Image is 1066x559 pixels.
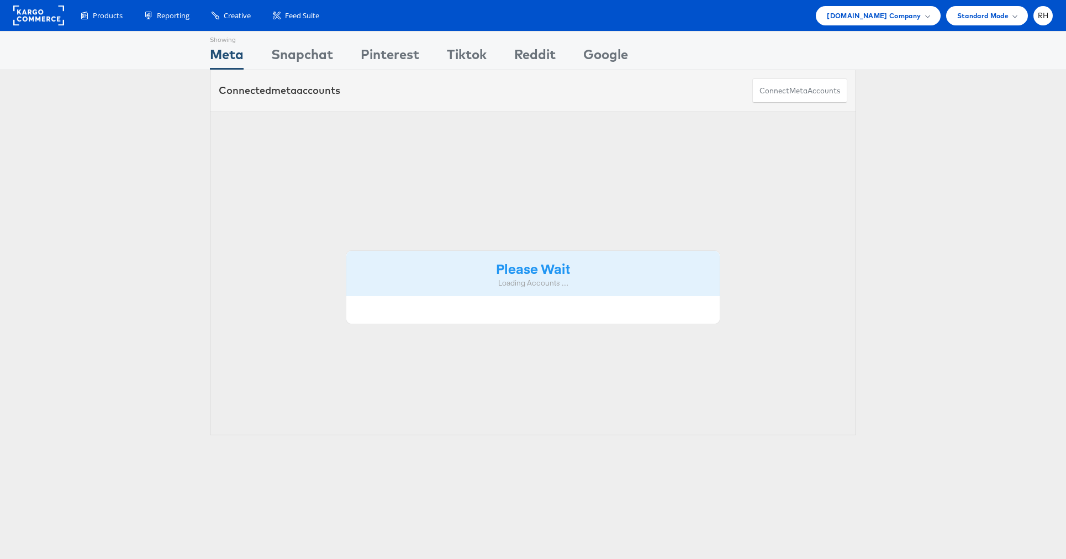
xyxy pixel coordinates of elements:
[583,45,628,70] div: Google
[827,10,921,22] span: [DOMAIN_NAME] Company
[496,259,570,277] strong: Please Wait
[957,10,1009,22] span: Standard Mode
[271,45,333,70] div: Snapchat
[355,278,711,288] div: Loading Accounts ....
[752,78,847,103] button: ConnectmetaAccounts
[271,84,297,97] span: meta
[219,83,340,98] div: Connected accounts
[447,45,487,70] div: Tiktok
[157,10,189,21] span: Reporting
[210,45,244,70] div: Meta
[224,10,251,21] span: Creative
[361,45,419,70] div: Pinterest
[789,86,808,96] span: meta
[285,10,319,21] span: Feed Suite
[93,10,123,21] span: Products
[1038,12,1049,19] span: RH
[514,45,556,70] div: Reddit
[210,31,244,45] div: Showing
